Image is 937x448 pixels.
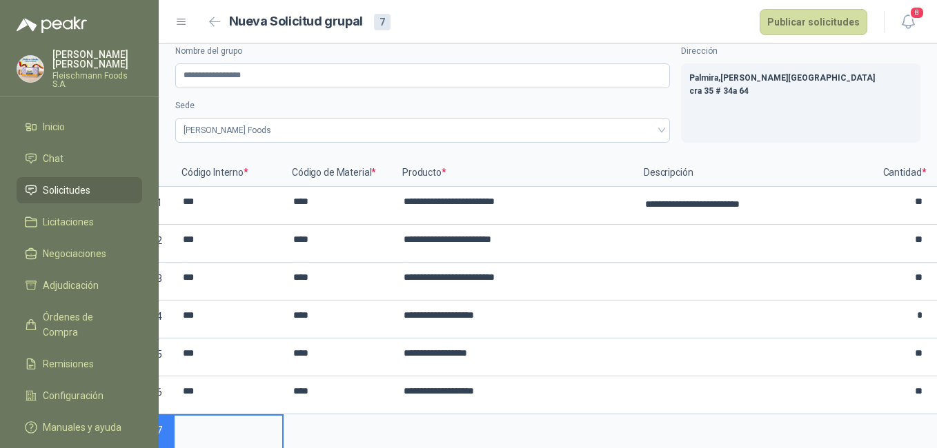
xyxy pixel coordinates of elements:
[146,187,173,225] p: 1
[184,120,662,141] span: Fleischmann Foods
[43,151,63,166] span: Chat
[17,114,142,140] a: Inicio
[17,272,142,298] a: Adjudicación
[43,278,99,293] span: Adjudicación
[43,183,90,198] span: Solicitudes
[146,376,173,414] p: 6
[635,159,877,187] p: Descripción
[146,338,173,376] p: 5
[43,420,121,435] span: Manuales y ayuda
[17,351,142,377] a: Remisiones
[43,388,103,403] span: Configuración
[689,72,912,85] p: Palmira , [PERSON_NAME][GEOGRAPHIC_DATA]
[17,56,43,82] img: Company Logo
[175,45,670,58] label: Nombre del grupo
[681,45,920,58] label: Dirección
[146,225,173,263] p: 2
[43,356,94,371] span: Remisiones
[17,414,142,440] a: Manuales y ayuda
[374,14,391,30] div: 7
[689,85,912,98] p: cra 35 # 34a 64
[877,159,932,187] p: Cantidad
[17,241,142,267] a: Negociaciones
[229,12,363,32] h2: Nueva Solicitud grupal
[17,17,87,33] img: Logo peakr
[17,177,142,203] a: Solicitudes
[394,159,635,187] p: Producto
[173,159,284,187] p: Código Interno
[17,145,142,172] a: Chat
[52,50,142,69] p: [PERSON_NAME] [PERSON_NAME]
[284,159,394,187] p: Código de Material
[43,309,129,340] span: Órdenes de Compra
[175,99,670,112] label: Sede
[17,209,142,235] a: Licitaciones
[17,383,142,409] a: Configuración
[909,6,925,19] span: 8
[52,72,142,88] p: Fleischmann Foods S.A.
[43,119,65,134] span: Inicio
[43,246,106,261] span: Negociaciones
[146,301,173,338] p: 4
[43,214,94,230] span: Licitaciones
[146,263,173,301] p: 3
[17,304,142,345] a: Órdenes de Compra
[760,9,867,35] button: Publicar solicitudes
[896,10,920,34] button: 8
